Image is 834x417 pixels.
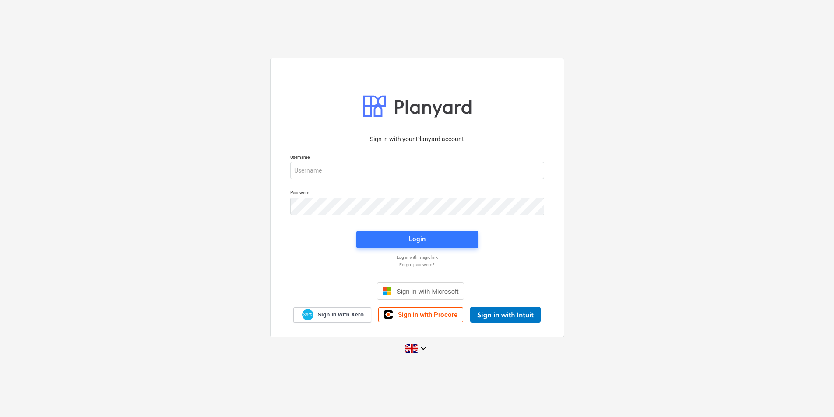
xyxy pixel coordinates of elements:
[290,135,544,144] p: Sign in with your Planyard account
[397,288,459,295] span: Sign in with Microsoft
[378,307,463,322] a: Sign in with Procore
[398,311,457,319] span: Sign in with Procore
[286,254,549,260] a: Log in with magic link
[290,162,544,179] input: Username
[290,154,544,162] p: Username
[356,231,478,248] button: Login
[409,233,426,245] div: Login
[383,287,391,295] img: Microsoft logo
[317,311,363,319] span: Sign in with Xero
[418,343,429,354] i: keyboard_arrow_down
[290,190,544,197] p: Password
[286,262,549,268] a: Forgot password?
[293,307,371,323] a: Sign in with Xero
[302,309,313,321] img: Xero logo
